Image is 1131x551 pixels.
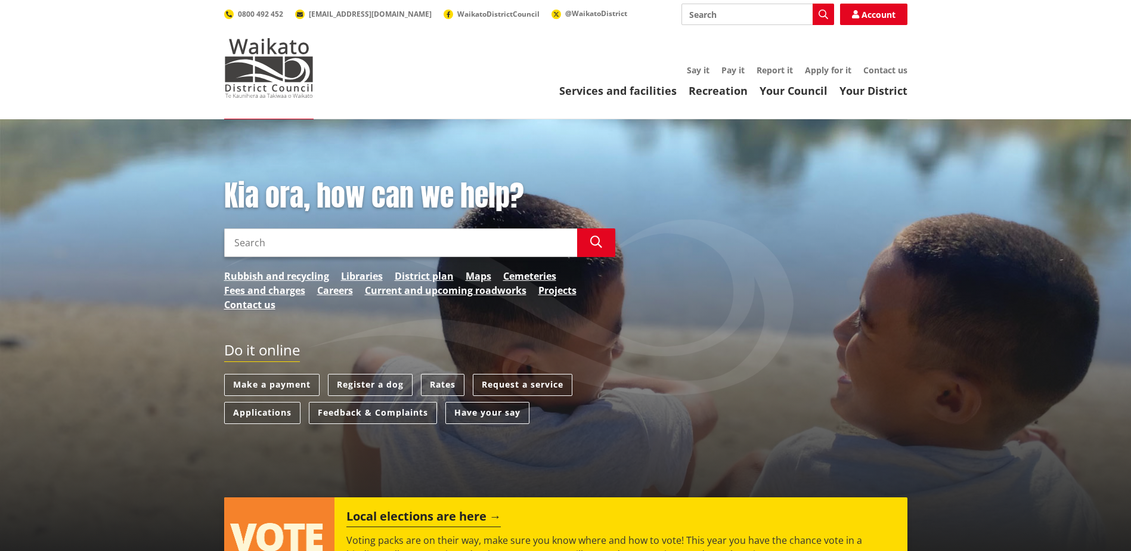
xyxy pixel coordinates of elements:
[473,374,572,396] a: Request a service
[551,8,627,18] a: @WaikatoDistrict
[839,83,907,98] a: Your District
[224,228,577,257] input: Search input
[840,4,907,25] a: Account
[224,342,300,363] h2: Do it online
[224,283,305,298] a: Fees and charges
[224,179,615,213] h1: Kia ora, how can we help?
[238,9,283,19] span: 0800 492 452
[445,402,529,424] a: Have your say
[805,64,851,76] a: Apply for it
[295,9,432,19] a: [EMAIL_ADDRESS][DOMAIN_NAME]
[224,269,329,283] a: Rubbish and recycling
[689,83,748,98] a: Recreation
[309,402,437,424] a: Feedback & Complaints
[565,8,627,18] span: @WaikatoDistrict
[681,4,834,25] input: Search input
[538,283,577,298] a: Projects
[309,9,432,19] span: [EMAIL_ADDRESS][DOMAIN_NAME]
[365,283,526,298] a: Current and upcoming roadworks
[341,269,383,283] a: Libraries
[757,64,793,76] a: Report it
[721,64,745,76] a: Pay it
[224,374,320,396] a: Make a payment
[224,402,300,424] a: Applications
[224,9,283,19] a: 0800 492 452
[466,269,491,283] a: Maps
[328,374,413,396] a: Register a dog
[421,374,464,396] a: Rates
[317,283,353,298] a: Careers
[559,83,677,98] a: Services and facilities
[224,298,275,312] a: Contact us
[346,509,501,527] h2: Local elections are here
[687,64,709,76] a: Say it
[444,9,540,19] a: WaikatoDistrictCouncil
[395,269,454,283] a: District plan
[503,269,556,283] a: Cemeteries
[863,64,907,76] a: Contact us
[760,83,828,98] a: Your Council
[457,9,540,19] span: WaikatoDistrictCouncil
[224,38,314,98] img: Waikato District Council - Te Kaunihera aa Takiwaa o Waikato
